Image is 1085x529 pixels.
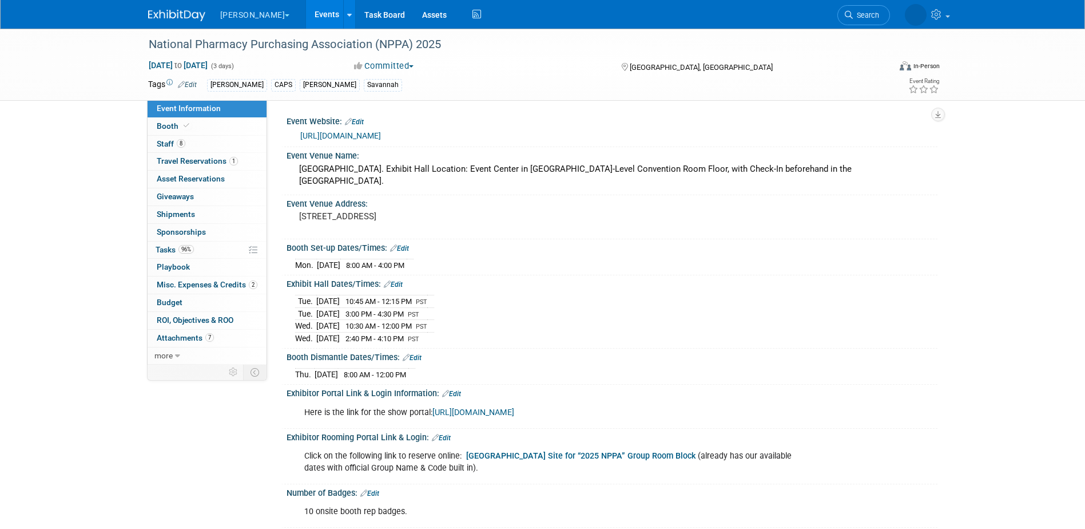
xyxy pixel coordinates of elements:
[853,11,879,19] span: Search
[350,60,418,72] button: Committed
[316,332,340,344] td: [DATE]
[295,160,929,191] div: [GEOGRAPHIC_DATA]. Exhibit Hall Location: Event Center in [GEOGRAPHIC_DATA]-Level Convention Room...
[148,206,267,223] a: Shipments
[416,298,427,306] span: PST
[408,335,419,343] span: PST
[345,334,404,343] span: 2:40 PM - 4:10 PM
[295,259,317,271] td: Mon.
[157,174,225,183] span: Asset Reservations
[299,211,545,222] pre: [STREET_ADDRESS]
[345,118,364,126] a: Edit
[416,323,427,330] span: PST
[184,123,189,129] i: Booth reservation complete
[157,262,190,271] span: Playbook
[287,429,937,444] div: Exhibitor Rooming Portal Link & Login:
[296,445,812,479] div: Click on the following link to reserve online: (already has our available dates with official Gro...
[157,315,233,325] span: ROI, Objectives & ROO
[408,311,419,318] span: PST
[837,5,890,25] a: Search
[157,192,194,201] span: Giveaways
[344,370,406,379] span: 8:00 AM - 12:00 PM
[157,298,182,307] span: Budget
[822,60,940,77] div: Event Format
[178,81,197,89] a: Edit
[210,62,234,70] span: (3 days)
[148,78,197,92] td: Tags
[148,136,267,153] a: Staff8
[148,242,267,259] a: Tasks96%
[295,332,316,344] td: Wed.
[466,451,695,461] a: [GEOGRAPHIC_DATA] Site for “2025 NPPA” Group Room Block
[384,281,403,289] a: Edit
[224,365,244,380] td: Personalize Event Tab Strip
[287,275,937,290] div: Exhibit Hall Dates/Times:
[154,351,173,360] span: more
[390,244,409,252] a: Edit
[148,100,267,117] a: Event Information
[148,118,267,135] a: Booth
[148,277,267,294] a: Misc. Expenses & Credits2
[900,61,911,70] img: Format-Inperson.png
[287,349,937,364] div: Booth Dismantle Dates/Times:
[296,401,812,424] div: Here is the link for the show portal:
[364,79,402,91] div: Savannah
[178,245,194,254] span: 96%
[157,227,206,236] span: Sponsorships
[630,63,773,72] span: [GEOGRAPHIC_DATA], [GEOGRAPHIC_DATA]
[295,368,315,380] td: Thu.
[316,307,340,320] td: [DATE]
[156,245,194,254] span: Tasks
[157,280,257,289] span: Misc. Expenses & Credits
[148,348,267,365] a: more
[148,171,267,188] a: Asset Reservations
[346,261,404,270] span: 8:00 AM - 4:00 PM
[207,79,267,91] div: [PERSON_NAME]
[295,307,316,320] td: Tue.
[157,156,238,165] span: Travel Reservations
[148,330,267,347] a: Attachments7
[300,79,360,91] div: [PERSON_NAME]
[315,368,338,380] td: [DATE]
[148,294,267,311] a: Budget
[287,385,937,400] div: Exhibitor Portal Link & Login Information:
[295,295,316,307] td: Tue.
[173,61,184,70] span: to
[905,4,927,26] img: Dawn Brown
[432,434,451,442] a: Edit
[287,484,937,499] div: Number of Badges:
[148,259,267,276] a: Playbook
[148,10,205,21] img: ExhibitDay
[271,79,296,91] div: CAPS
[403,354,422,362] a: Edit
[148,60,208,70] span: [DATE] [DATE]
[345,310,404,318] span: 3:00 PM - 4:30 PM
[145,34,873,55] div: National Pharmacy Purchasing Association (NPPA) 2025
[317,259,340,271] td: [DATE]
[157,121,192,131] span: Booth
[295,320,316,333] td: Wed.
[287,239,937,254] div: Booth Set-up Dates/Times:
[296,500,812,523] div: 10 onsite booth rep badges.
[316,295,340,307] td: [DATE]
[913,62,940,70] div: In-Person
[316,320,340,333] td: [DATE]
[157,104,221,113] span: Event Information
[432,408,514,417] a: [URL][DOMAIN_NAME]
[205,333,214,342] span: 7
[300,131,381,140] a: [URL][DOMAIN_NAME]
[148,153,267,170] a: Travel Reservations1
[148,312,267,329] a: ROI, Objectives & ROO
[249,281,257,289] span: 2
[287,195,937,210] div: Event Venue Address:
[442,390,461,398] a: Edit
[345,322,412,330] span: 10:30 AM - 12:00 PM
[287,113,937,128] div: Event Website:
[287,147,937,161] div: Event Venue Name:
[360,489,379,498] a: Edit
[148,224,267,241] a: Sponsorships
[243,365,267,380] td: Toggle Event Tabs
[148,188,267,206] a: Giveaways
[157,210,195,219] span: Shipments
[177,139,185,148] span: 8
[157,139,185,148] span: Staff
